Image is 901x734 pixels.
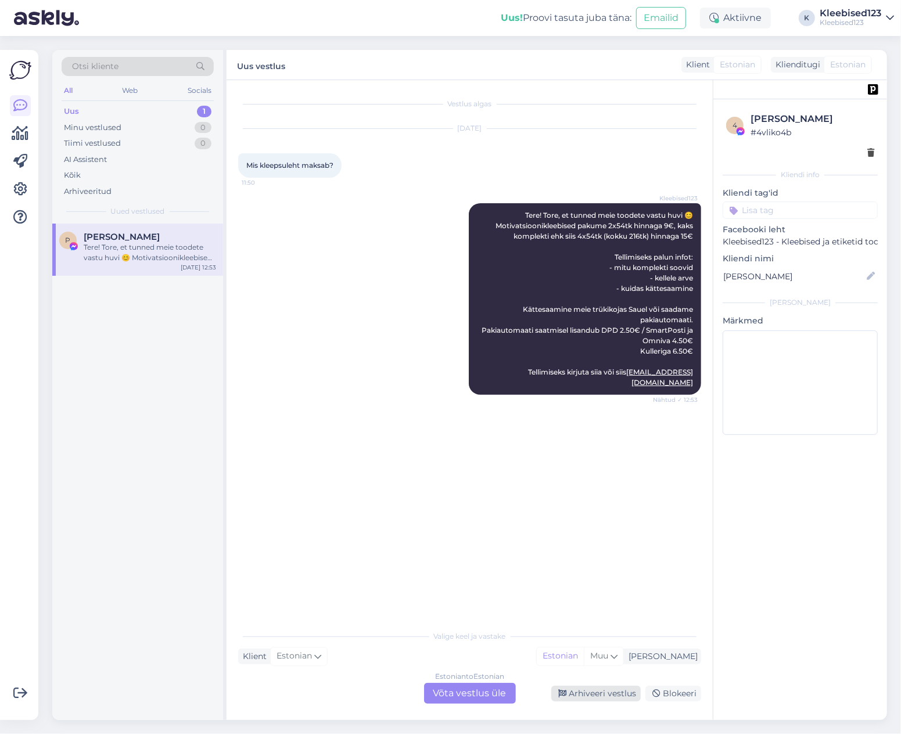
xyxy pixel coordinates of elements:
div: All [62,83,75,98]
span: P [66,236,71,244]
div: Valige keel ja vastake [238,631,701,642]
div: Kleebised123 [820,9,881,18]
div: [PERSON_NAME] [624,650,698,663]
span: Mis kleepsuleht maksab? [246,161,333,170]
p: Kliendi nimi [723,253,878,265]
span: 11:50 [242,178,285,187]
p: Märkmed [723,315,878,327]
input: Lisa tag [723,202,878,219]
span: Estonian [277,650,312,663]
a: [EMAIL_ADDRESS][DOMAIN_NAME] [626,368,693,387]
div: AI Assistent [64,154,107,165]
div: Blokeeri [645,686,701,701]
div: # 4vliko4b [751,126,874,139]
div: Estonian [537,647,584,665]
span: Nähtud ✓ 12:53 [653,395,698,404]
div: Tere! Tore, et tunned meie toodete vastu huvi 😊 Motivatsioonikleebised pakume 2x54tk hinnaga 9€, ... [84,242,216,263]
div: [DATE] 12:53 [181,263,216,272]
div: Tiimi vestlused [64,138,121,149]
span: Estonian [720,59,755,71]
span: Tere! Tore, et tunned meie toodete vastu huvi 😊 Motivatsioonikleebised pakume 2x54tk hinnaga 9€, ... [482,211,695,387]
input: Lisa nimi [723,270,864,283]
span: 4 [733,121,737,129]
div: Klient [238,650,267,663]
img: Askly Logo [9,59,31,81]
div: Kliendi info [723,170,878,180]
div: 0 [195,122,211,134]
span: Muu [590,650,608,661]
div: [PERSON_NAME] [751,112,874,126]
span: Otsi kliente [72,60,119,73]
div: Socials [185,83,214,98]
p: Kleebised123 - Kleebised ja etiketid toodetele ning kleebised autodele. [723,236,878,248]
span: Estonian [830,59,866,71]
div: Vestlus algas [238,99,701,109]
div: 0 [195,138,211,149]
div: Minu vestlused [64,122,121,134]
a: Kleebised123Kleebised123 [820,9,894,27]
span: Kleebised123 [654,194,698,203]
button: Emailid [636,7,686,29]
div: Aktiivne [700,8,771,28]
div: Kleebised123 [820,18,881,27]
label: Uus vestlus [237,57,285,73]
div: Klient [681,59,710,71]
div: Kõik [64,170,81,181]
div: [DATE] [238,123,701,134]
div: Uus [64,106,79,117]
div: Web [120,83,141,98]
img: pd [868,84,878,95]
div: Arhiveeri vestlus [551,686,641,701]
div: Estonian to Estonian [435,671,504,682]
div: Klienditugi [771,59,820,71]
div: K [799,10,815,26]
div: Proovi tasuta juba täna: [501,11,631,25]
div: [PERSON_NAME] [723,297,878,308]
div: Arhiveeritud [64,186,112,197]
p: Facebooki leht [723,224,878,236]
span: Piret Kolk [84,232,160,242]
p: Kliendi tag'id [723,187,878,199]
b: Uus! [501,12,523,23]
div: 1 [197,106,211,117]
div: Võta vestlus üle [424,683,516,704]
span: Uued vestlused [111,206,165,217]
